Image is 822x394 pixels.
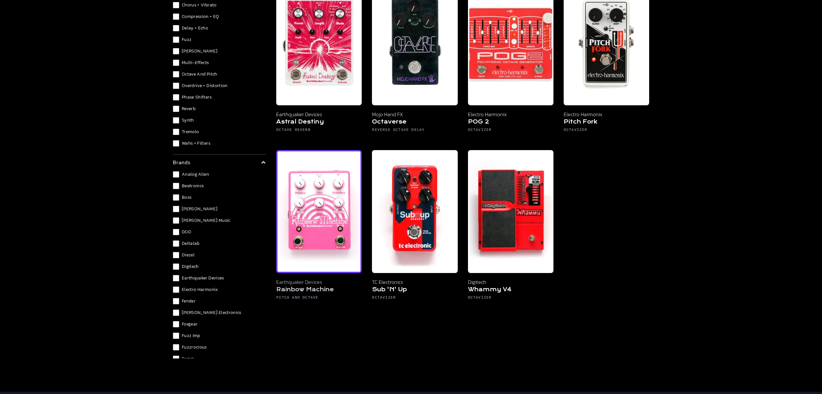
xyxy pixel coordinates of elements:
p: Electro Harmonix [468,110,553,118]
h5: Pitch Fork [564,118,649,127]
h6: Pitch and Octave [276,295,362,302]
span: Reverb [182,106,196,112]
p: Mojo Hand FX [372,110,457,118]
span: Digitech [182,263,199,270]
span: Fuzz [182,36,191,43]
input: Fender [173,298,179,304]
h5: Sub 'N' Up [372,286,457,295]
input: Deltalab [173,240,179,247]
h5: Octaverse [372,118,457,127]
span: Tremolo [182,129,199,135]
input: [PERSON_NAME] Music [173,217,179,224]
span: Foxgear [182,321,197,327]
input: Diezel [173,252,179,258]
h5: Astral Destiny [276,118,362,127]
img: Digitech Whammy V4 [468,150,553,273]
span: Electro Harmonix [182,286,218,293]
input: Compression + EQ [173,13,179,20]
span: Deltalab [182,240,200,247]
input: [PERSON_NAME] Electronics [173,310,179,316]
input: Digitech [173,263,179,270]
input: Overdrive + Distortion [173,83,179,89]
h5: Rainbow Machine [276,286,362,295]
span: Earthquaker Devices [182,275,224,281]
h6: Octavizer [468,295,553,302]
h6: Octavizer [564,127,649,135]
span: Overdrive + Distortion [182,83,228,89]
summary: brands [173,158,266,166]
span: Diezel [182,252,195,258]
h5: Whammy V4 [468,286,553,295]
input: Delay + Echo [173,25,179,31]
input: DOD [173,229,179,235]
input: Fuzzrocious [173,344,179,350]
input: Boss [173,194,179,201]
span: Gurus [182,356,194,362]
input: Tremolo [173,129,179,135]
span: Analog Alien [182,171,209,178]
input: Analog Alien [173,171,179,178]
input: Earthquaker Devices [173,275,179,281]
span: Octave and Pitch [182,71,217,77]
p: Electro Harmonix [564,110,649,118]
input: Electro Harmonix [173,286,179,293]
span: Compression + EQ [182,13,219,20]
span: DOD [182,229,191,235]
span: Boss [182,194,191,201]
span: Synth [182,117,194,124]
input: Foxgear [173,321,179,327]
span: Fuzzrocious [182,344,207,350]
p: brands [173,158,190,166]
input: [PERSON_NAME] [173,48,179,54]
span: Fender [182,298,196,304]
span: Phase Shifters [182,94,212,101]
input: Synth [173,117,179,124]
input: Multi-Effects [173,60,179,66]
img: Earthquaker Devices Rainbow Machine - Noise Boyz [276,150,362,273]
span: [PERSON_NAME] [182,206,218,212]
h5: POG 2 [468,118,553,127]
input: Phase Shifters [173,94,179,101]
span: Chorus + Vibrato [182,2,217,8]
input: Octave and Pitch [173,71,179,77]
span: Beetronics [182,183,204,189]
h6: Reverse Octave Delay [372,127,457,135]
h6: Octavizer [372,295,457,302]
h6: Octave Reverb [276,127,362,135]
span: Fuzz Imp [182,333,200,339]
input: [PERSON_NAME] [173,206,179,212]
input: Fuzz Imp [173,333,179,339]
span: [PERSON_NAME] [182,48,218,54]
p: Earthquaker Devices [276,110,362,118]
a: Digitech Whammy V4 Digitech Whammy V4 Octavizer [468,150,553,308]
p: Digitech [468,278,553,286]
input: Gurus [173,356,179,362]
img: TC Electronic Sub'N'Up [372,150,457,273]
span: [PERSON_NAME] Music [182,217,230,224]
p: TC Electronics [372,278,457,286]
a: Earthquaker Devices Rainbow Machine - Noise Boyz Earthquaker Devices Rainbow Machine Pitch and Oc... [276,150,362,308]
span: Multi-Effects [182,60,209,66]
input: Wahs + Filters [173,140,179,147]
span: Delay + Echo [182,25,208,31]
input: Fuzz [173,36,179,43]
span: [PERSON_NAME] Electronics [182,310,241,316]
h6: Octavizer [468,127,553,135]
input: Beetronics [173,183,179,189]
input: Chorus + Vibrato [173,2,179,8]
p: Earthquaker Devices [276,278,362,286]
span: Wahs + Filters [182,140,210,147]
input: Reverb [173,106,179,112]
a: TC Electronic Sub'N'Up TC Electronics Sub 'N' Up Octavizer [372,150,457,308]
